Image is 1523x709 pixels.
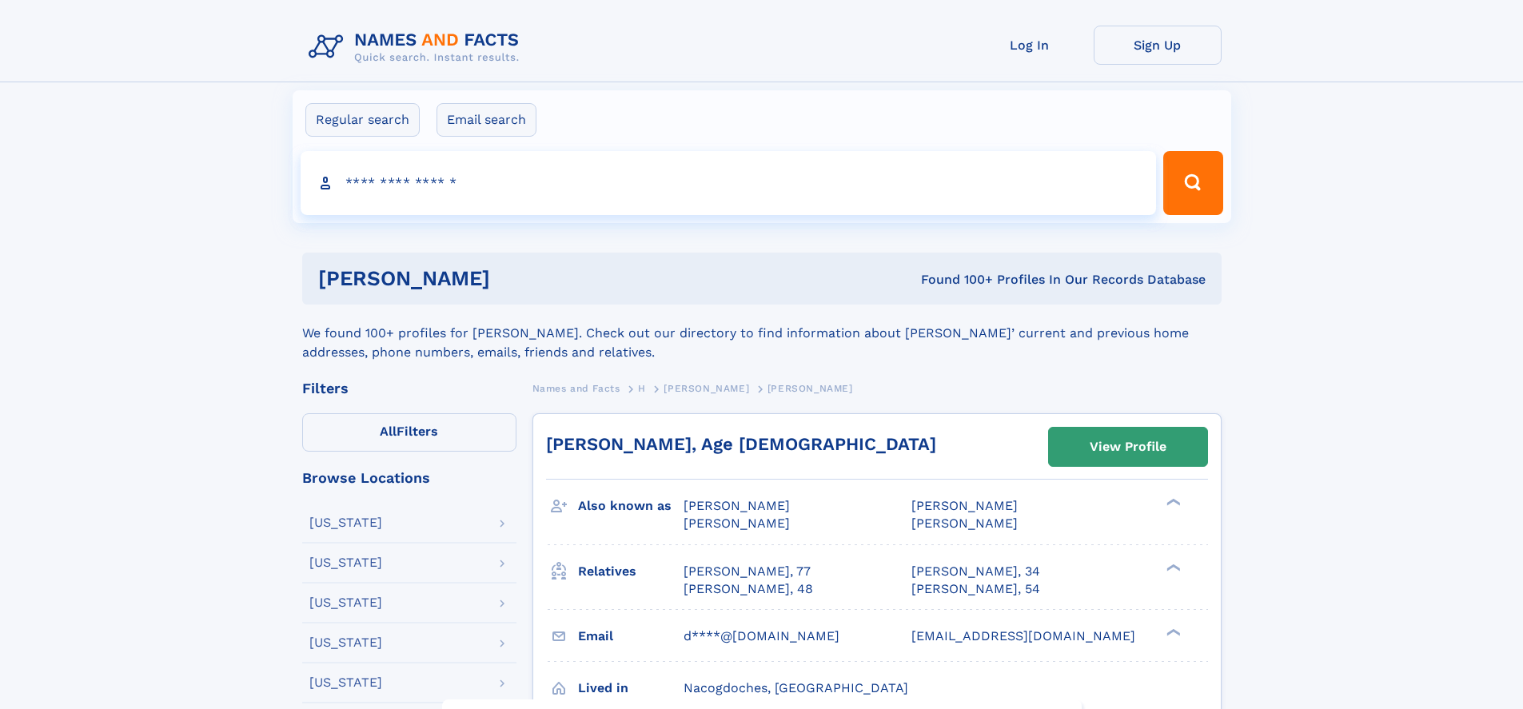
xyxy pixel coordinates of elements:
[318,269,706,289] h1: [PERSON_NAME]
[911,516,1018,531] span: [PERSON_NAME]
[911,563,1040,580] a: [PERSON_NAME], 34
[301,151,1157,215] input: search input
[911,580,1040,598] a: [PERSON_NAME], 54
[638,378,646,398] a: H
[309,556,382,569] div: [US_STATE]
[578,492,684,520] h3: Also known as
[1162,627,1182,637] div: ❯
[309,676,382,689] div: [US_STATE]
[309,596,382,609] div: [US_STATE]
[705,271,1206,289] div: Found 100+ Profiles In Our Records Database
[1090,428,1166,465] div: View Profile
[546,434,936,454] a: [PERSON_NAME], Age [DEMOGRAPHIC_DATA]
[302,381,516,396] div: Filters
[302,26,532,69] img: Logo Names and Facts
[1162,497,1182,508] div: ❯
[767,383,853,394] span: [PERSON_NAME]
[684,680,908,695] span: Nacogdoches, [GEOGRAPHIC_DATA]
[684,563,811,580] a: [PERSON_NAME], 77
[1049,428,1207,466] a: View Profile
[437,103,536,137] label: Email search
[302,305,1222,362] div: We found 100+ profiles for [PERSON_NAME]. Check out our directory to find information about [PERS...
[684,498,790,513] span: [PERSON_NAME]
[302,471,516,485] div: Browse Locations
[638,383,646,394] span: H
[684,580,813,598] a: [PERSON_NAME], 48
[302,413,516,452] label: Filters
[664,383,749,394] span: [PERSON_NAME]
[309,516,382,529] div: [US_STATE]
[684,516,790,531] span: [PERSON_NAME]
[578,623,684,650] h3: Email
[911,498,1018,513] span: [PERSON_NAME]
[578,558,684,585] h3: Relatives
[309,636,382,649] div: [US_STATE]
[1162,562,1182,572] div: ❯
[578,675,684,702] h3: Lived in
[532,378,620,398] a: Names and Facts
[305,103,420,137] label: Regular search
[966,26,1094,65] a: Log In
[1094,26,1222,65] a: Sign Up
[664,378,749,398] a: [PERSON_NAME]
[1163,151,1222,215] button: Search Button
[380,424,397,439] span: All
[911,628,1135,643] span: [EMAIL_ADDRESS][DOMAIN_NAME]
